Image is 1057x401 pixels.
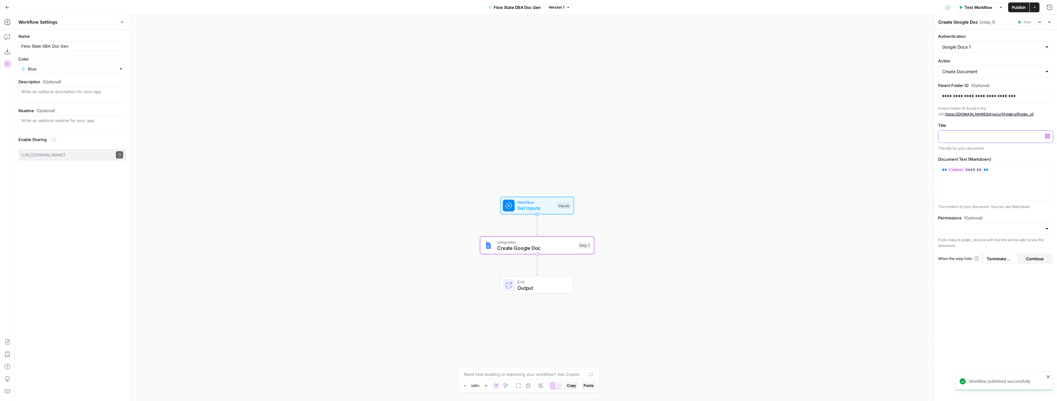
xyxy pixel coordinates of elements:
[1023,19,1031,25] span: Test
[578,242,591,249] div: Step 1
[567,383,576,388] span: Copy
[971,82,990,88] span: (Optional)
[517,199,554,205] span: Workflow
[938,105,1053,117] p: Parent Folder ID found in the URL ]
[564,382,579,390] button: Copy
[517,279,568,285] span: End
[942,69,1042,75] input: Create Document
[480,237,594,254] div: IntegrationCreate Google DocStep 1
[938,204,1053,210] p: The content of your document. You can use Markdown
[938,237,1053,249] p: If you make it public, anyone with the link will be able to see the document.
[965,4,992,10] span: Test Workflow
[938,215,1053,221] label: Permissions
[938,122,1053,128] label: Title
[494,4,541,10] span: Flow State DBA Doc Gen
[1015,18,1034,26] button: Test
[21,43,123,49] input: Untitled
[18,136,126,143] label: Enable Sharing
[964,215,983,221] span: (Optional)
[938,256,979,261] a: When the step fails:
[548,5,564,10] span: Version 1
[18,33,126,39] label: Name
[1026,256,1044,262] span: Continue
[1012,4,1026,10] span: Publish
[955,2,996,12] button: Test Workflow
[18,108,126,114] label: Readme
[18,19,116,25] div: Workflow Settings
[980,19,995,25] span: ( step_1 )
[942,44,1042,50] input: Google Docs 1
[497,244,575,252] span: Create Google Doc
[1018,254,1052,264] button: Continue
[18,79,126,85] label: Description
[37,108,55,114] span: (Optional)
[938,145,1053,151] p: The title for your document
[28,66,116,72] input: Blue
[517,284,568,292] span: Output
[480,276,594,294] div: EndOutput
[938,82,1053,88] label: Parent Folder ID
[480,197,594,214] div: WorkflowSet InputsInputs
[43,79,61,85] span: (Optional)
[938,33,1053,39] label: Authentication
[536,254,538,276] g: Edge from step_1 to end
[938,58,1053,64] label: Action
[485,242,492,249] img: Instagram%20post%20-%201%201.png
[945,112,1033,116] a: https://[DOMAIN_NAME]/drive/u/1/folders/[folder_id
[581,382,596,390] button: Paste
[1008,2,1029,12] button: Publish
[536,214,538,236] g: Edge from start to step_1
[987,256,1014,262] span: Terminate Workflow
[969,378,1044,384] div: Workflow published successfully
[517,204,554,212] span: Set Inputs
[584,383,594,388] span: Paste
[18,56,126,62] label: Color
[938,19,978,25] textarea: Create Google Doc
[1046,374,1051,379] button: close
[471,383,480,388] span: 120%
[546,3,573,11] button: Version 1
[938,156,1053,162] label: Document Text (Markdown)
[557,202,571,209] div: Inputs
[485,2,544,12] button: Flow State DBA Doc Gen
[497,239,575,245] span: Integration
